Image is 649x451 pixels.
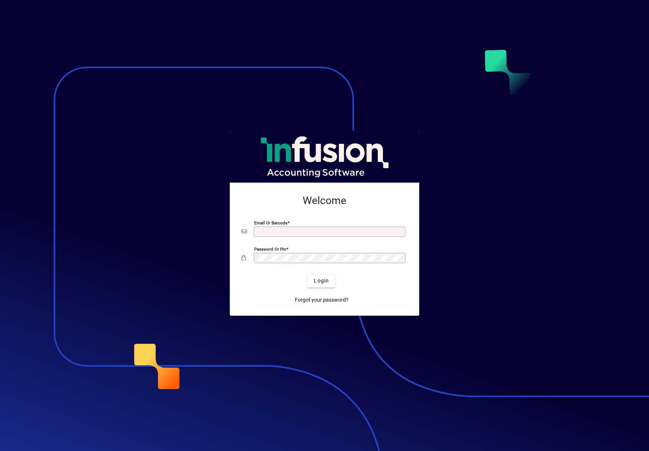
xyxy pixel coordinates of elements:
[292,294,352,307] a: Forgot your password?
[308,274,335,288] button: Login
[295,296,349,304] span: Forgot your password?
[242,194,407,207] h2: Welcome
[254,220,287,225] mat-label: Email or Barcode
[254,246,286,251] mat-label: Password or Pin
[314,277,329,285] span: Login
